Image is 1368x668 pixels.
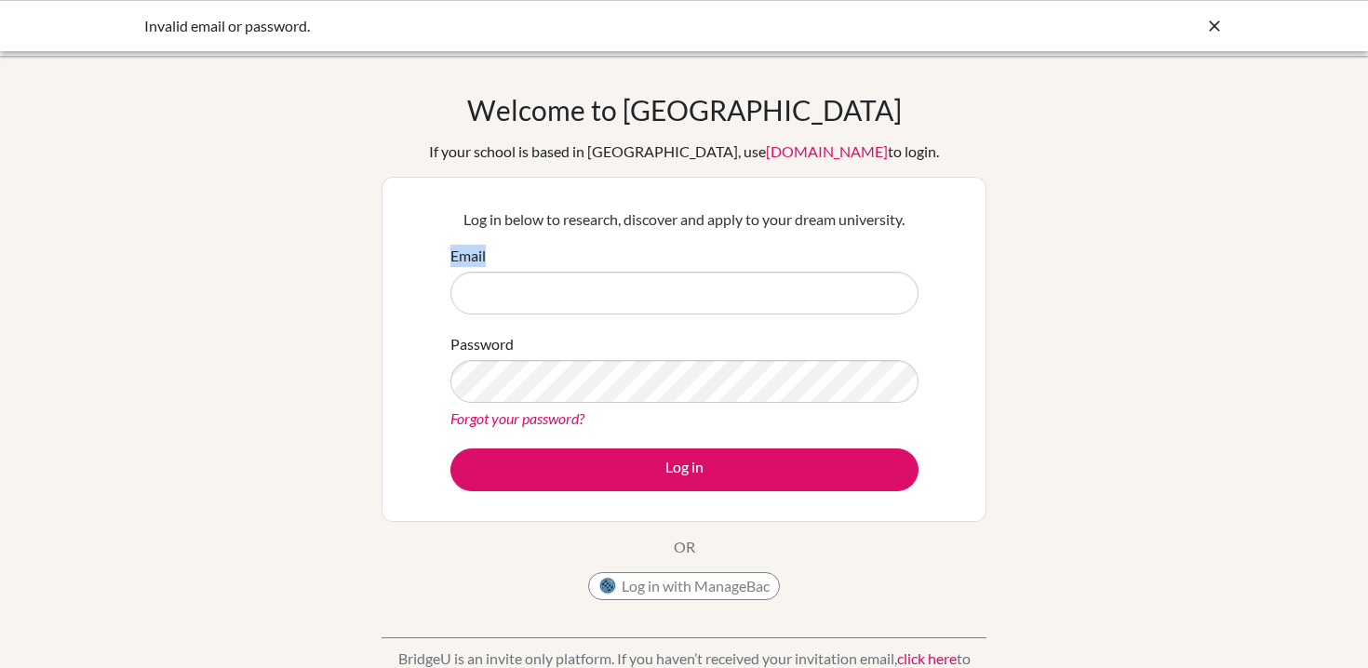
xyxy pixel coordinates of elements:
button: Log in [450,448,919,491]
p: Log in below to research, discover and apply to your dream university. [450,208,919,231]
a: click here [897,649,957,667]
a: [DOMAIN_NAME] [766,142,888,160]
a: Forgot your password? [450,409,584,427]
p: OR [674,536,695,558]
div: If your school is based in [GEOGRAPHIC_DATA], use to login. [429,140,939,163]
div: Invalid email or password. [144,15,945,37]
label: Email [450,245,486,267]
h1: Welcome to [GEOGRAPHIC_DATA] [467,93,902,127]
button: Log in with ManageBac [588,572,780,600]
label: Password [450,333,514,355]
